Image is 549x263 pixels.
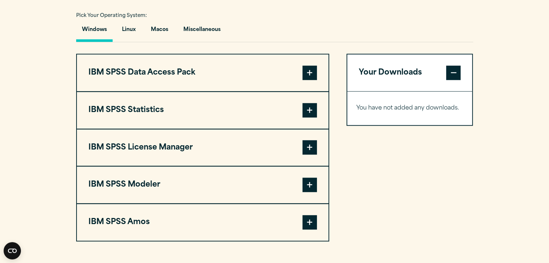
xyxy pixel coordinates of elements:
button: Windows [76,21,113,42]
button: Miscellaneous [178,21,226,42]
button: Your Downloads [347,54,472,91]
button: Open CMP widget [4,242,21,259]
button: IBM SPSS Data Access Pack [77,54,328,91]
p: You have not added any downloads. [356,103,463,113]
button: IBM SPSS Statistics [77,92,328,129]
button: Macos [145,21,174,42]
button: IBM SPSS Amos [77,204,328,241]
div: Your Downloads [347,91,472,125]
button: IBM SPSS License Manager [77,129,328,166]
span: Pick Your Operating System: [76,13,147,18]
button: IBM SPSS Modeler [77,166,328,203]
button: Linux [116,21,141,42]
